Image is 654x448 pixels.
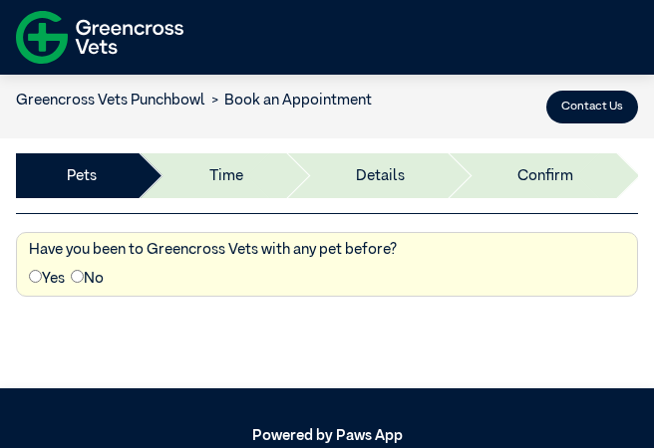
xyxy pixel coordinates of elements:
input: Yes [29,270,42,283]
nav: breadcrumb [16,90,372,112]
label: Have you been to Greencross Vets with any pet before? [29,239,397,262]
label: No [71,268,104,291]
img: f-logo [16,5,183,70]
button: Contact Us [546,91,638,123]
a: Pets [67,165,97,188]
label: Yes [29,268,65,291]
input: No [71,270,84,283]
li: Book an Appointment [205,90,372,112]
h5: Powered by Paws App [16,427,639,445]
a: Greencross Vets Punchbowl [16,93,205,108]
